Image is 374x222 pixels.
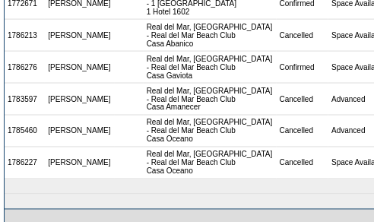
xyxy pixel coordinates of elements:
[277,147,329,179] td: Cancelled
[45,147,115,179] td: [PERSON_NAME]
[144,84,277,116] td: Real del Mar, [GEOGRAPHIC_DATA] - Real del Mar Beach Club Casa Amanecer
[144,147,277,179] td: Real del Mar, [GEOGRAPHIC_DATA] - Real del Mar Beach Club Casa Oceano
[277,20,329,52] td: Cancelled
[144,20,277,52] td: Real del Mar, [GEOGRAPHIC_DATA] - Real del Mar Beach Club Casa Abanico
[144,52,277,84] td: Real del Mar, [GEOGRAPHIC_DATA] - Real del Mar Beach Club Casa Gaviota
[45,52,115,84] td: [PERSON_NAME]
[5,116,45,147] td: 1785460
[45,116,115,147] td: [PERSON_NAME]
[45,84,115,116] td: [PERSON_NAME]
[277,84,329,116] td: Cancelled
[45,20,115,52] td: [PERSON_NAME]
[277,52,329,84] td: Confirmed
[5,147,45,179] td: 1786227
[5,52,45,84] td: 1786276
[144,116,277,147] td: Real del Mar, [GEOGRAPHIC_DATA] - Real del Mar Beach Club Casa Oceano
[277,116,329,147] td: Cancelled
[5,20,45,52] td: 1786213
[5,84,45,116] td: 1783597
